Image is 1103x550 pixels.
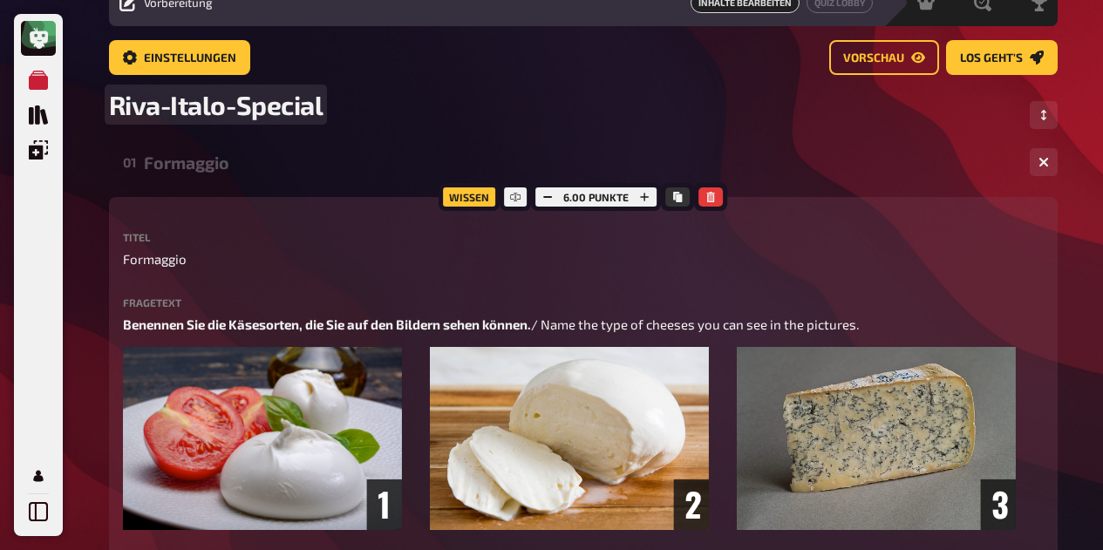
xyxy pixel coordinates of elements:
a: Meine Quizze [21,63,56,98]
span: / Name the type of cheeses you can see in the pictures. [531,316,859,332]
a: Einstellungen [109,40,250,75]
button: Reihenfolge anpassen [1030,101,1058,129]
a: Vorschau [829,40,939,75]
label: Fragetext [123,297,1044,308]
a: Los geht's [946,40,1058,75]
span: Benennen Sie die Käsesorten, die Sie auf den Bildern sehen können. [123,316,531,332]
label: Titel [123,232,1044,242]
a: Einblendungen [21,132,56,167]
a: Quiz Sammlung [21,98,56,132]
span: Riva-Italo-Special [109,89,323,120]
span: Einstellungen [144,52,236,65]
div: Formaggio [144,153,1016,173]
button: Kopieren [665,187,690,207]
span: Vorschau [843,52,904,65]
div: 6.00 Punkte [531,183,661,211]
div: 01 [123,154,137,170]
span: Los geht's [960,52,1023,65]
span: Formaggio [123,249,187,269]
a: Mein Konto [21,458,56,493]
div: Wissen [439,183,500,211]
